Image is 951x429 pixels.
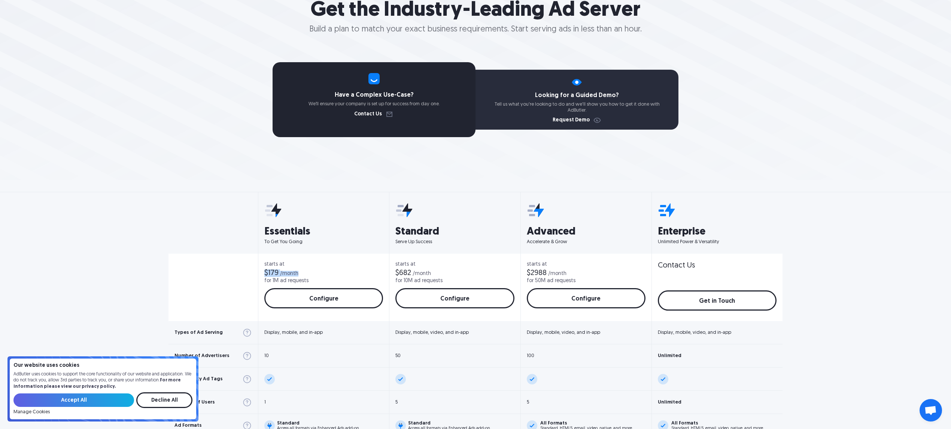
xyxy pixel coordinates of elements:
a: Manage Cookies [13,410,50,415]
div: Display, mobile, video, and in-app [395,330,469,335]
h3: Enterprise [658,227,777,237]
div: Display, mobile, video, and in-app [527,330,600,335]
div: starts at [527,262,645,267]
input: Decline All [136,392,192,408]
p: Serve Up Success [395,239,514,245]
div: Display, mobile, and in-app [264,330,323,335]
div: Number of Advertisers [174,353,230,358]
div: $2988 [527,269,547,277]
p: Unlimited Power & Versatility [658,239,777,245]
p: Tell us what you're looking to do and we'll show you how to get it done with AdButler. [475,102,678,113]
a: Open chat [920,399,942,422]
a: Configure [395,288,514,308]
div: /month [413,271,431,277]
form: Email Form [13,392,192,415]
div: All Formats [671,421,763,426]
div: Third-Party Ad Tags [174,377,223,381]
div: 100 [527,353,534,358]
div: Standard [277,421,359,426]
div: 5 [395,400,398,405]
h4: Our website uses cookies [13,363,192,368]
a: Request Demo [553,118,602,123]
p: To Get You Going [264,239,383,245]
div: for 10M ad requests [395,278,443,284]
div: Unlimited [658,400,681,405]
h4: Have a Complex Use-Case? [273,92,475,98]
div: for 50M ad requests [527,278,575,284]
p: We’ll ensure your company is set up for success from day one. [273,101,475,107]
div: /month [548,271,566,277]
div: starts at [264,262,383,267]
div: /month [280,271,298,277]
div: Display, mobile, video, and in-app [658,330,731,335]
div: for 1M ad requests [264,278,309,284]
div: Types of Ad Serving [174,330,223,335]
a: Contact Us [354,112,394,117]
div: starts at [395,262,514,267]
p: Accelerate & Grow [527,239,645,245]
h3: Essentials [264,227,383,237]
div: 1 [264,400,266,405]
h4: Looking for a Guided Demo? [475,93,678,99]
div: $179 [264,269,279,277]
div: 50 [395,353,401,358]
div: 10 [264,353,269,358]
input: Accept All [13,393,134,407]
div: Unlimited [658,353,681,358]
div: Contact Us [658,262,695,269]
div: 5 [527,400,529,405]
p: AdButler uses cookies to support the core functionality of our website and application. We do not... [13,371,192,390]
div: Standard [408,421,490,426]
a: Configure [264,288,383,308]
a: Get in Touch [658,290,777,311]
h3: Standard [395,227,514,237]
div: All Formats [540,421,632,426]
a: Configure [527,288,645,308]
h3: Advanced [527,227,645,237]
div: $682 [395,269,411,277]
